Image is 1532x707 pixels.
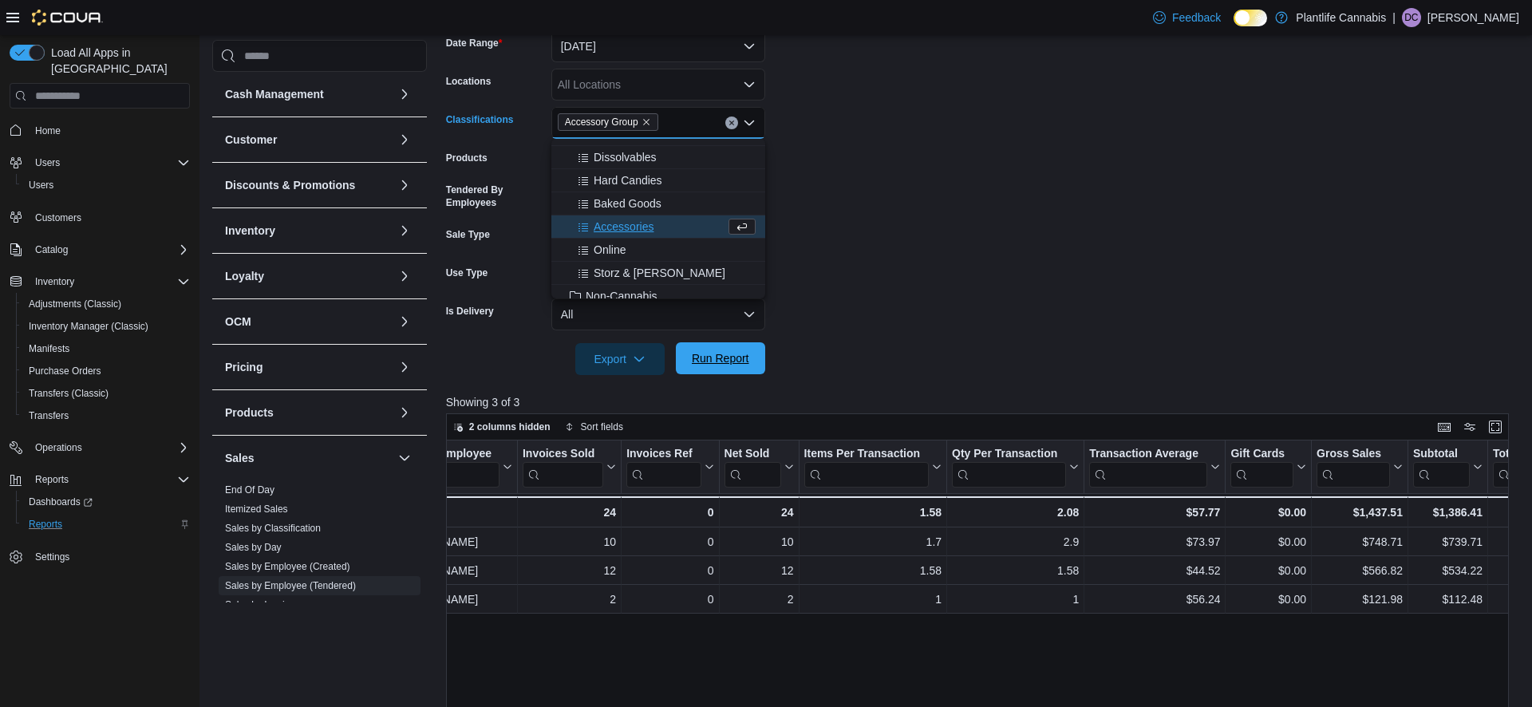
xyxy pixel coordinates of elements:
span: Dissolvables [594,149,657,165]
div: $112.48 [1413,590,1483,609]
span: Settings [35,551,69,563]
span: Online [594,242,626,258]
span: Dashboards [29,496,93,508]
div: Invoices Ref [626,447,701,488]
button: Gift Cards [1230,447,1306,488]
span: Hard Candies [594,172,662,188]
label: Sale Type [446,228,490,241]
button: Manifests [16,338,196,360]
button: Adjustments (Classic) [16,293,196,315]
button: Dissolvables [551,146,765,169]
div: Qty Per Transaction [952,447,1066,488]
label: Products [446,152,488,164]
span: Settings [29,547,190,567]
button: Cash Management [395,85,414,104]
span: Users [35,156,60,169]
span: Reports [29,518,62,531]
span: Users [22,176,190,195]
div: 0 [626,561,713,580]
span: Adjustments (Classic) [29,298,121,310]
div: 24 [523,503,616,522]
button: Invoices Ref [626,447,713,488]
div: $44.52 [1089,561,1220,580]
button: All [551,298,765,330]
span: Manifests [22,339,190,358]
button: Qty Per Transaction [952,447,1079,488]
button: Hard Candies [551,169,765,192]
span: Export [585,343,655,375]
button: OCM [395,312,414,331]
div: 24 [724,503,793,522]
span: Purchase Orders [22,361,190,381]
label: Is Delivery [446,305,494,318]
button: Discounts & Promotions [395,176,414,195]
a: Sales by Invoice [225,599,294,610]
h3: Loyalty [225,268,264,284]
button: Home [3,118,196,141]
span: Home [35,124,61,137]
h3: Customer [225,132,277,148]
label: Locations [446,75,492,88]
button: Users [16,174,196,196]
span: Operations [35,441,82,454]
p: | [1392,8,1396,27]
button: Sales [395,448,414,468]
a: End Of Day [225,484,274,496]
button: Inventory [29,272,81,291]
span: Home [29,120,190,140]
a: Reports [22,515,69,534]
button: Users [29,153,66,172]
a: Sales by Employee (Created) [225,561,350,572]
button: Items Per Transaction [804,447,941,488]
button: Inventory Manager (Classic) [16,315,196,338]
button: Keyboard shortcuts [1435,417,1454,436]
img: Cova [32,10,103,26]
div: $73.97 [1089,532,1220,551]
span: Run Report [692,350,749,366]
div: 1 [804,590,941,609]
label: Tendered By Employees [446,184,545,209]
span: Reports [29,470,190,489]
button: Sort fields [559,417,630,436]
span: Sales by Employee (Tendered) [225,579,356,592]
label: Use Type [446,267,488,279]
div: 2 [724,590,793,609]
button: Remove Accessory Group from selection in this group [642,117,651,127]
span: Transfers [22,406,190,425]
span: Inventory [35,275,74,288]
div: 10 [523,532,616,551]
button: Storz & [PERSON_NAME] [551,262,765,285]
button: Products [395,403,414,422]
button: Run Report [676,342,765,374]
button: Non-Cannabis [551,285,765,308]
button: Invoices Sold [523,447,616,488]
div: Qty Per Transaction [952,447,1066,462]
button: Loyalty [395,267,414,286]
h3: Sales [225,450,255,466]
span: Transfers (Classic) [29,387,109,400]
span: Dark Mode [1234,26,1234,27]
label: Date Range [446,37,503,49]
div: Gift Card Sales [1230,447,1293,488]
span: DC [1404,8,1418,27]
span: Accessory Group [558,113,658,131]
a: Dashboards [16,491,196,513]
div: Gross Sales [1317,447,1390,488]
label: Classifications [446,113,514,126]
span: Users [29,179,53,192]
div: $739.71 [1413,532,1483,551]
div: $748.71 [1317,532,1403,551]
button: Cash Management [225,86,392,102]
a: Transfers [22,406,75,425]
div: Subtotal [1413,447,1470,488]
span: Customers [35,211,81,224]
button: Products [225,405,392,421]
span: Catalog [29,240,190,259]
div: $0.00 [1230,561,1306,580]
div: 2 [523,590,616,609]
p: Showing 3 of 3 [446,394,1519,410]
button: Clear input [725,117,738,129]
span: Transfers [29,409,69,422]
button: Users [3,152,196,174]
span: Sort fields [581,421,623,433]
